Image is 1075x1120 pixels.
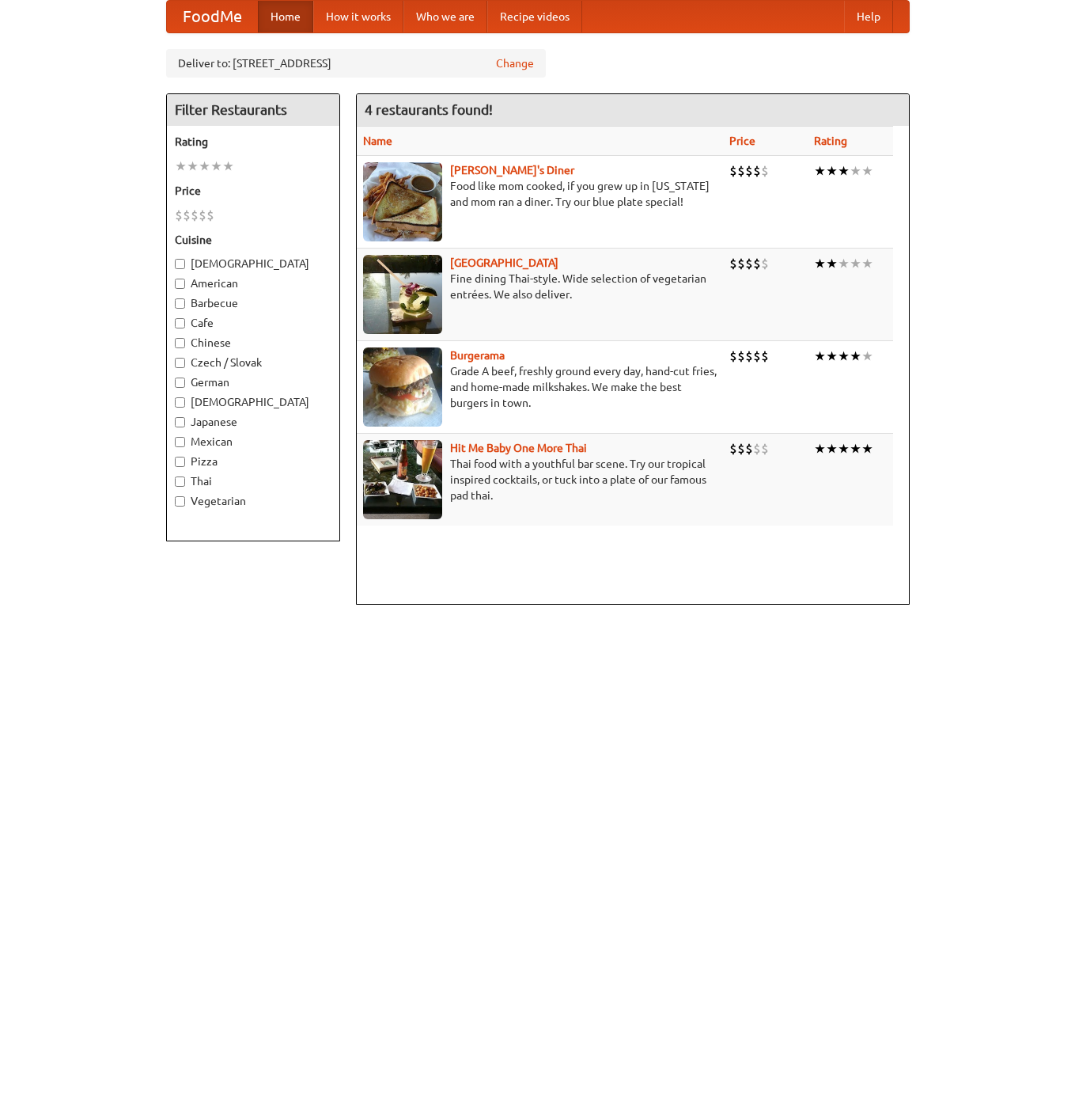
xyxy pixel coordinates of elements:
[175,355,331,370] label: Czech / Slovak
[737,347,745,365] li: $
[850,440,861,457] li: ★
[363,440,442,519] img: babythai.jpg
[450,442,587,454] a: Hit Me Baby One More Thai
[861,255,873,272] li: ★
[175,232,331,248] h5: Cuisine
[175,295,331,311] label: Barbecue
[175,318,185,328] input: Cafe
[166,49,546,78] div: Deliver to: [STREET_ADDRESS]
[175,397,185,408] input: [DEMOGRAPHIC_DATA]
[814,255,826,272] li: ★
[814,162,826,180] li: ★
[745,347,753,365] li: $
[175,496,185,507] input: Vegetarian
[175,476,185,487] input: Thai
[175,134,331,150] h5: Rating
[175,207,183,224] li: $
[753,347,761,365] li: $
[844,1,893,32] a: Help
[737,255,745,272] li: $
[175,493,331,509] label: Vegetarian
[826,255,838,272] li: ★
[313,1,403,32] a: How it works
[838,255,850,272] li: ★
[363,271,717,302] p: Fine dining Thai-style. Wide selection of vegetarian entrées. We also deliver.
[850,162,861,180] li: ★
[850,347,861,365] li: ★
[861,162,873,180] li: ★
[363,456,717,503] p: Thai food with a youthful bar scene. Try our tropical inspired cocktails, or tuck into a plate of...
[826,162,838,180] li: ★
[175,457,185,467] input: Pizza
[487,1,582,32] a: Recipe videos
[175,437,185,447] input: Mexican
[175,158,187,175] li: ★
[745,162,753,180] li: $
[175,358,185,368] input: Czech / Slovak
[838,440,850,457] li: ★
[191,207,199,224] li: $
[210,158,222,175] li: ★
[403,1,487,32] a: Who we are
[745,440,753,457] li: $
[183,207,191,224] li: $
[814,440,826,457] li: ★
[187,158,199,175] li: ★
[838,162,850,180] li: ★
[363,162,442,241] img: sallys.jpg
[496,55,534,71] a: Change
[729,135,755,147] a: Price
[175,473,331,489] label: Thai
[861,347,873,365] li: ★
[363,178,717,210] p: Food like mom cooked, if you grew up in [US_STATE] and mom ran a diner. Try our blue plate special!
[761,255,769,272] li: $
[729,162,737,180] li: $
[450,349,505,362] a: Burgerama
[175,454,331,469] label: Pizza
[175,275,331,291] label: American
[814,347,826,365] li: ★
[363,363,717,411] p: Grade A beef, freshly ground every day, hand-cut fries, and home-made milkshakes. We make the bes...
[175,434,331,450] label: Mexican
[861,440,873,457] li: ★
[363,135,392,147] a: Name
[826,440,838,457] li: ★
[450,164,574,177] a: [PERSON_NAME]'s Diner
[175,335,331,351] label: Chinese
[175,394,331,410] label: [DEMOGRAPHIC_DATA]
[199,158,210,175] li: ★
[206,207,214,224] li: $
[167,1,258,32] a: FoodMe
[175,417,185,427] input: Japanese
[737,440,745,457] li: $
[850,255,861,272] li: ★
[175,374,331,390] label: German
[753,162,761,180] li: $
[826,347,838,365] li: ★
[175,414,331,430] label: Japanese
[737,162,745,180] li: $
[838,347,850,365] li: ★
[175,279,185,289] input: American
[175,256,331,271] label: [DEMOGRAPHIC_DATA]
[258,1,313,32] a: Home
[175,338,185,348] input: Chinese
[199,207,206,224] li: $
[175,183,331,199] h5: Price
[450,256,558,269] a: [GEOGRAPHIC_DATA]
[814,135,847,147] a: Rating
[729,255,737,272] li: $
[761,440,769,457] li: $
[761,162,769,180] li: $
[753,255,761,272] li: $
[175,259,185,269] input: [DEMOGRAPHIC_DATA]
[365,102,493,117] ng-pluralize: 4 restaurants found!
[175,378,185,388] input: German
[363,347,442,427] img: burgerama.jpg
[745,255,753,272] li: $
[753,440,761,457] li: $
[761,347,769,365] li: $
[363,255,442,334] img: satay.jpg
